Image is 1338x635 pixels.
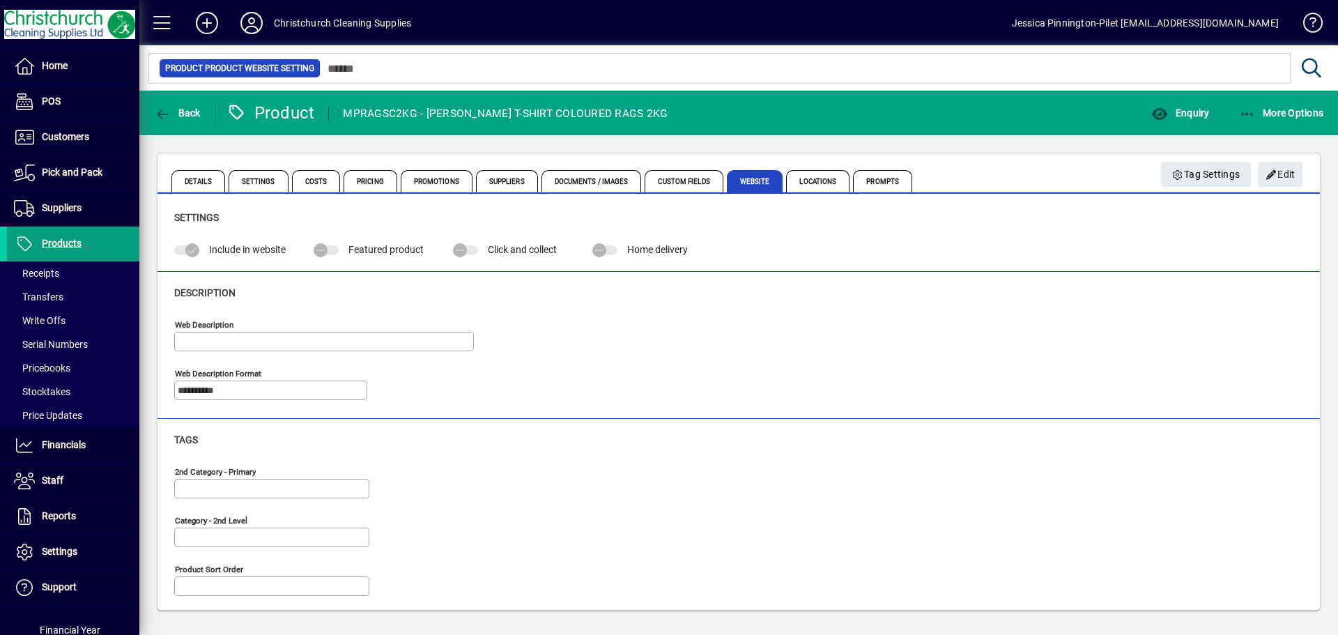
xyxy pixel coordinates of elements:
[42,95,61,107] span: POS
[175,564,243,574] mat-label: Product Sort Order
[229,170,289,192] span: Settings
[14,268,59,279] span: Receipts
[1236,100,1328,125] button: More Options
[226,102,315,124] div: Product
[7,380,139,404] a: Stocktakes
[7,356,139,380] a: Pricebooks
[7,49,139,84] a: Home
[174,212,219,223] span: Settings
[274,12,411,34] div: Christchurch Cleaning Supplies
[853,170,912,192] span: Prompts
[14,386,70,397] span: Stocktakes
[344,170,397,192] span: Pricing
[42,60,68,71] span: Home
[209,244,286,255] span: Include in website
[14,315,66,326] span: Write Offs
[7,285,139,309] a: Transfers
[42,510,76,521] span: Reports
[42,131,89,142] span: Customers
[7,309,139,332] a: Write Offs
[14,339,88,350] span: Serial Numbers
[42,167,102,178] span: Pick and Pack
[1012,12,1279,34] div: Jessica Pinnington-Pilet [EMAIL_ADDRESS][DOMAIN_NAME]
[7,464,139,498] a: Staff
[14,362,70,374] span: Pricebooks
[7,404,139,427] a: Price Updates
[174,434,198,445] span: Tags
[14,410,82,421] span: Price Updates
[42,439,86,450] span: Financials
[476,170,538,192] span: Suppliers
[42,202,82,213] span: Suppliers
[229,10,274,36] button: Profile
[185,10,229,36] button: Add
[154,107,201,118] span: Back
[42,238,82,249] span: Products
[7,535,139,569] a: Settings
[786,170,849,192] span: Locations
[1293,3,1321,48] a: Knowledge Base
[42,581,77,592] span: Support
[645,170,723,192] span: Custom Fields
[1151,107,1209,118] span: Enquiry
[488,244,557,255] span: Click and collect
[42,546,77,557] span: Settings
[7,570,139,605] a: Support
[7,191,139,226] a: Suppliers
[401,170,472,192] span: Promotions
[541,170,642,192] span: Documents / Images
[7,155,139,190] a: Pick and Pack
[292,170,341,192] span: Costs
[1239,107,1324,118] span: More Options
[7,499,139,534] a: Reports
[171,170,225,192] span: Details
[1266,163,1295,186] span: Edit
[175,319,233,329] mat-label: Web Description
[343,102,668,125] div: MPRAGSC2KG - [PERSON_NAME] T-SHIRT COLOURED RAGS 2KG
[1172,163,1240,186] span: Tag Settings
[14,291,63,303] span: Transfers
[7,428,139,463] a: Financials
[42,475,63,486] span: Staff
[7,120,139,155] a: Customers
[1148,100,1213,125] button: Enquiry
[1258,162,1302,187] button: Edit
[174,287,236,298] span: Description
[1161,162,1252,187] button: Tag Settings
[7,261,139,285] a: Receipts
[348,244,424,255] span: Featured product
[175,466,256,476] mat-label: 2nd Category - Primary
[175,368,261,378] mat-label: Web Description Format
[175,515,247,525] mat-label: Category - 2nd Level
[139,100,216,125] app-page-header-button: Back
[165,61,314,75] span: Product Product Website Setting
[7,332,139,356] a: Serial Numbers
[727,170,783,192] span: Website
[7,84,139,119] a: POS
[151,100,204,125] button: Back
[627,244,688,255] span: Home delivery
